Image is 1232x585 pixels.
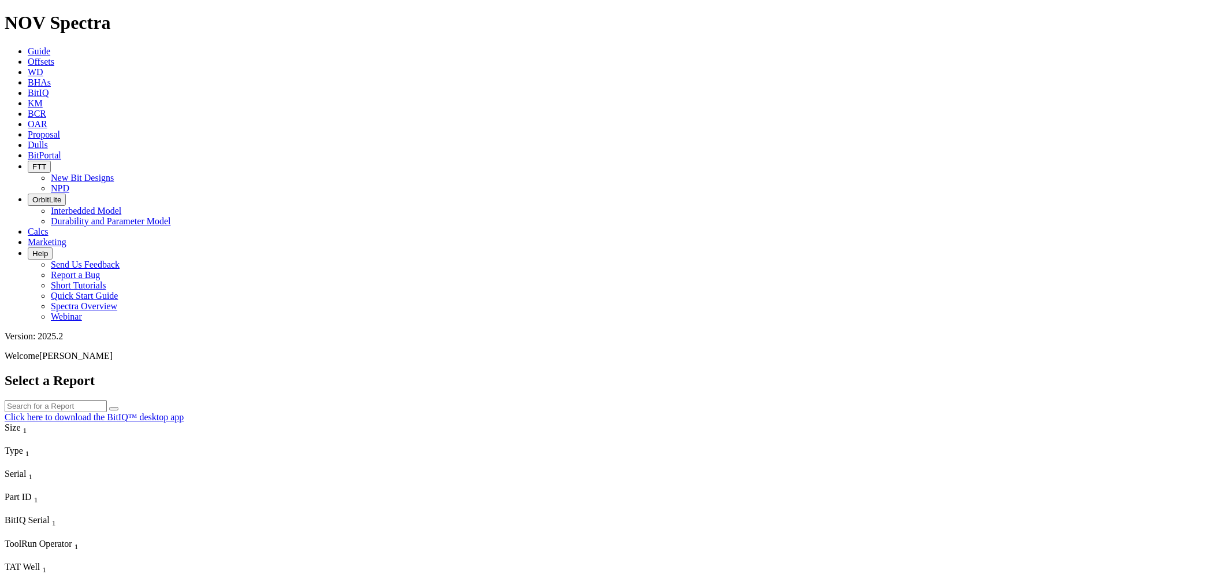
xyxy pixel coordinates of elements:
[5,469,26,479] span: Serial
[5,515,125,538] div: Sort None
[28,46,50,56] a: Guide
[5,446,125,458] div: Type Sort None
[51,173,114,183] a: New Bit Designs
[51,301,117,311] a: Spectra Overview
[75,539,79,549] span: Sort None
[5,331,1227,342] div: Version: 2025.2
[5,551,100,562] div: Column Menu
[32,195,61,204] span: OrbitLite
[5,469,125,492] div: Sort None
[28,194,66,206] button: OrbitLite
[28,67,43,77] a: WD
[5,528,125,539] div: Column Menu
[28,150,61,160] a: BitPortal
[34,492,38,502] span: Sort None
[5,562,125,585] div: Sort None
[51,216,171,226] a: Durability and Parameter Model
[5,505,125,515] div: Column Menu
[28,247,53,260] button: Help
[28,77,51,87] a: BHAs
[5,351,1227,361] p: Welcome
[5,492,32,502] span: Part ID
[28,119,47,129] a: OAR
[32,249,48,258] span: Help
[42,562,46,572] span: Sort None
[5,435,125,446] div: Column Menu
[28,98,43,108] a: KM
[32,162,46,171] span: FTT
[75,542,79,551] sub: 1
[28,161,51,173] button: FTT
[5,539,100,551] div: ToolRun Operator Sort None
[5,539,72,549] span: ToolRun Operator
[25,449,29,458] sub: 1
[51,206,121,216] a: Interbedded Model
[5,423,21,432] span: Size
[5,492,125,515] div: Sort None
[25,446,29,456] span: Sort None
[52,515,56,525] span: Sort None
[34,495,38,504] sub: 1
[39,351,113,361] span: [PERSON_NAME]
[23,426,27,435] sub: 1
[5,446,23,456] span: Type
[5,400,107,412] input: Search for a Report
[51,312,82,321] a: Webinar
[28,237,66,247] a: Marketing
[51,260,120,269] a: Send Us Feedback
[28,57,54,66] a: Offsets
[28,140,48,150] a: Dulls
[5,373,1227,388] h2: Select a Report
[28,129,60,139] a: Proposal
[28,88,49,98] a: BitIQ
[5,423,125,435] div: Size Sort None
[28,109,46,119] a: BCR
[28,469,32,479] span: Sort None
[5,492,125,505] div: Part ID Sort None
[5,482,125,492] div: Column Menu
[5,469,125,482] div: Serial Sort None
[5,423,125,446] div: Sort None
[52,519,56,528] sub: 1
[5,562,125,575] div: TAT Well Sort None
[51,280,106,290] a: Short Tutorials
[5,446,125,469] div: Sort None
[5,515,125,528] div: BitIQ Serial Sort None
[28,472,32,481] sub: 1
[28,227,49,236] a: Calcs
[51,291,118,301] a: Quick Start Guide
[5,515,50,525] span: BitIQ Serial
[51,183,69,193] a: NPD
[51,270,100,280] a: Report a Bug
[5,412,184,422] a: Click here to download the BitIQ™ desktop app
[5,12,1227,34] h1: NOV Spectra
[23,423,27,432] span: Sort None
[5,575,125,585] div: Column Menu
[5,562,40,572] span: TAT Well
[5,458,125,469] div: Column Menu
[5,539,100,562] div: Sort None
[42,565,46,574] sub: 1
